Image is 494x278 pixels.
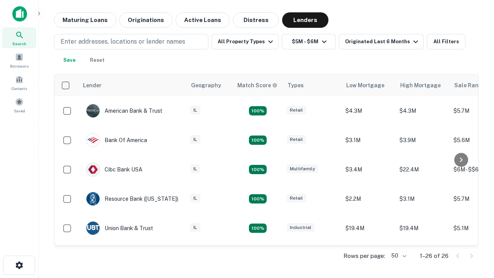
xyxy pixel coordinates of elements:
[249,224,267,233] div: Matching Properties: 4, hasApolloMatch: undefined
[10,63,29,69] span: Borrowers
[396,155,450,184] td: $22.4M
[2,27,36,48] a: Search
[190,164,200,173] div: IL
[83,81,102,90] div: Lender
[346,81,384,90] div: Low Mortgage
[78,75,186,96] th: Lender
[427,34,465,49] button: All Filters
[396,125,450,155] td: $3.9M
[287,164,318,173] div: Multifamily
[2,50,36,71] a: Borrowers
[61,37,185,46] p: Enter addresses, locations or lender names
[249,194,267,203] div: Matching Properties: 4, hasApolloMatch: undefined
[396,184,450,214] td: $3.1M
[86,104,162,118] div: American Bank & Trust
[191,81,221,90] div: Geography
[342,243,396,272] td: $4M
[12,6,27,22] img: capitalize-icon.png
[211,34,279,49] button: All Property Types
[396,214,450,243] td: $19.4M
[86,163,100,176] img: picture
[54,12,116,28] button: Maturing Loans
[282,34,336,49] button: $5M - $6M
[282,12,328,28] button: Lenders
[396,75,450,96] th: High Mortgage
[2,72,36,93] a: Contacts
[345,37,420,46] div: Originated Last 6 Months
[396,96,450,125] td: $4.3M
[57,53,82,68] button: Save your search to get updates of matches that match your search criteria.
[342,214,396,243] td: $19.4M
[86,192,178,206] div: Resource Bank ([US_STATE])
[86,222,100,235] img: picture
[190,106,200,115] div: IL
[237,81,276,90] h6: Match Score
[287,194,306,203] div: Retail
[237,81,277,90] div: Capitalize uses an advanced AI algorithm to match your search with the best lender. The match sco...
[85,53,110,68] button: Reset
[288,81,304,90] div: Types
[249,136,267,145] div: Matching Properties: 4, hasApolloMatch: undefined
[2,95,36,115] a: Saved
[339,34,424,49] button: Originated Last 6 Months
[190,194,200,203] div: IL
[343,251,385,261] p: Rows per page:
[249,106,267,115] div: Matching Properties: 7, hasApolloMatch: undefined
[249,165,267,174] div: Matching Properties: 4, hasApolloMatch: undefined
[14,108,25,114] span: Saved
[342,125,396,155] td: $3.1M
[388,250,408,261] div: 50
[287,106,306,115] div: Retail
[283,75,342,96] th: Types
[233,75,283,96] th: Capitalize uses an advanced AI algorithm to match your search with the best lender. The match sco...
[12,85,27,92] span: Contacts
[86,104,100,117] img: picture
[54,34,208,49] button: Enter addresses, locations or lender names
[287,223,315,232] div: Industrial
[190,135,200,144] div: IL
[119,12,173,28] button: Originations
[342,75,396,96] th: Low Mortgage
[342,184,396,214] td: $2.2M
[400,81,441,90] div: High Mortgage
[420,251,448,261] p: 1–26 of 26
[287,135,306,144] div: Retail
[455,192,494,229] iframe: Chat Widget
[86,163,142,176] div: Cibc Bank USA
[342,155,396,184] td: $3.4M
[86,133,147,147] div: Bank Of America
[86,221,153,235] div: Union Bank & Trust
[86,192,100,205] img: picture
[86,134,100,147] img: picture
[396,243,450,272] td: $4M
[190,223,200,232] div: IL
[12,41,26,47] span: Search
[186,75,233,96] th: Geography
[342,96,396,125] td: $4.3M
[233,12,279,28] button: Distress
[176,12,230,28] button: Active Loans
